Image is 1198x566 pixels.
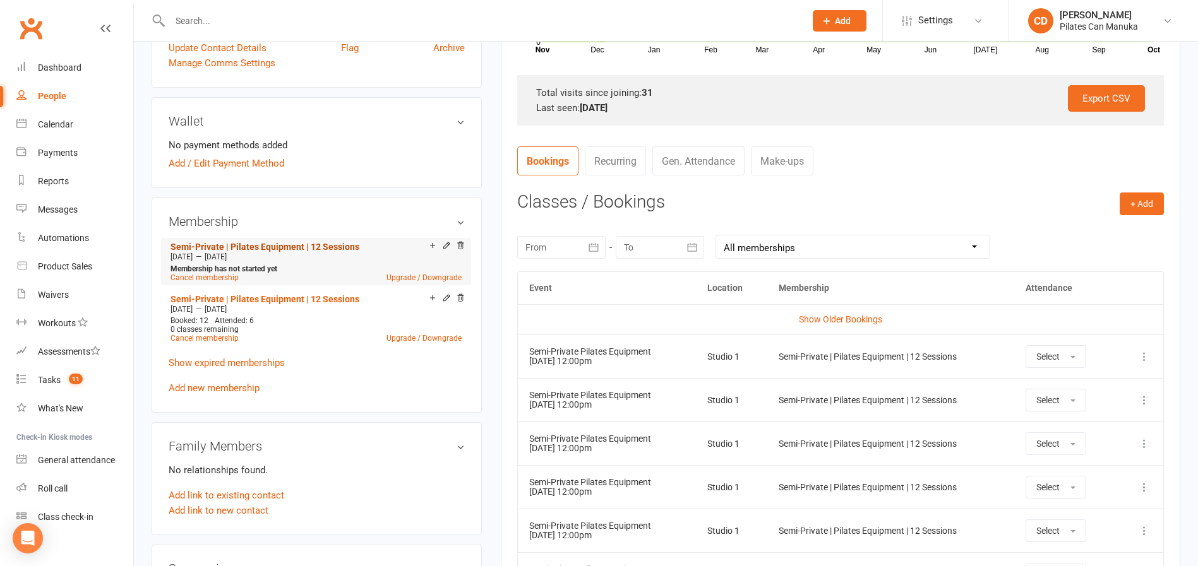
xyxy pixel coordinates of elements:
a: Show Older Bookings [799,314,882,324]
th: Membership [767,272,1014,304]
div: Messages [38,204,78,215]
a: Add link to existing contact [169,488,284,503]
span: [DATE] [205,252,227,261]
a: Product Sales [16,252,133,281]
button: + Add [1120,192,1164,215]
div: Tasks [38,375,61,385]
a: What's New [16,394,133,423]
div: Assessments [38,346,100,357]
input: Search... [166,12,796,30]
a: General attendance kiosk mode [16,446,133,475]
h3: Membership [169,215,465,228]
th: Attendance [1014,272,1117,304]
td: [DATE] 12:00pm [518,465,696,509]
a: Manage Comms Settings [169,56,275,71]
div: General attendance [38,455,115,465]
div: People [38,91,66,101]
div: Waivers [38,290,69,300]
strong: Membership has not started yet [171,264,277,273]
span: Settings [918,6,953,35]
h3: Wallet [169,114,465,128]
button: Select [1026,476,1086,498]
div: Pilates Can Manuka [1060,21,1138,32]
a: Cancel membership [171,273,239,282]
a: Waivers [16,281,133,309]
button: Select [1026,345,1086,368]
div: Open Intercom Messenger [13,523,43,553]
a: Show expired memberships [169,357,285,368]
a: Upgrade / Downgrade [386,334,462,343]
div: Dashboard [38,62,81,73]
a: Automations [16,224,133,252]
th: Location [696,272,767,304]
div: Reports [38,176,69,186]
a: Export CSV [1068,85,1145,112]
div: — [167,304,465,314]
a: Dashboard [16,54,133,82]
li: No payment methods added [169,138,465,153]
a: Clubworx [15,13,47,44]
div: Payments [38,148,78,158]
span: [DATE] [171,305,193,314]
a: People [16,82,133,110]
a: Upgrade / Downgrade [386,273,462,282]
a: Roll call [16,475,133,503]
td: [DATE] 12:00pm [518,422,696,465]
div: — [167,252,465,262]
button: Select [1026,432,1086,455]
a: Archive [433,40,465,56]
div: What's New [38,403,83,413]
div: Semi-Private | Pilates Equipment | 12 Sessions [779,526,1003,536]
a: Add / Edit Payment Method [169,156,284,171]
span: Select [1036,351,1060,362]
div: Automations [38,233,89,243]
span: Add [835,16,851,26]
div: Workouts [38,318,76,328]
h3: Family Members [169,439,465,453]
span: Select [1036,482,1060,492]
span: 11 [69,374,83,384]
div: Semi-Private | Pilates Equipment | 12 Sessions [779,483,1003,492]
div: Last seen: [536,100,1145,115]
a: Calendar [16,110,133,139]
div: Studio 1 [707,439,756,449]
div: Semi-Private Pilates Equipment [529,521,685,531]
div: Studio 1 [707,526,756,536]
a: Payments [16,139,133,167]
a: Add new membership [169,382,260,394]
div: Class check-in [38,512,93,522]
div: CD [1028,8,1053,33]
span: Select [1036,526,1060,536]
span: 0 classes remaining [171,325,239,334]
div: Studio 1 [707,352,756,362]
div: Semi-Private Pilates Equipment [529,478,685,487]
div: Total visits since joining: [536,85,1145,100]
a: Class kiosk mode [16,503,133,531]
span: Select [1036,395,1060,405]
a: Reports [16,167,133,196]
div: Calendar [38,119,73,129]
a: Messages [16,196,133,224]
h3: Classes / Bookings [517,192,1164,212]
div: Semi-Private Pilates Equipment [529,434,685,444]
button: Select [1026,389,1086,411]
td: [DATE] 12:00pm [518,509,696,552]
a: Tasks 11 [16,366,133,394]
div: Semi-Private | Pilates Equipment | 12 Sessions [779,352,1003,362]
strong: [DATE] [580,102,608,114]
span: [DATE] [205,305,227,314]
div: Semi-Private Pilates Equipment [529,347,685,357]
a: Make-ups [751,146,813,175]
a: Flag [341,40,359,56]
div: Semi-Private Pilates Equipment [529,391,685,400]
a: Cancel membership [171,334,239,343]
td: [DATE] 12:00pm [518,334,696,378]
span: Select [1036,439,1060,449]
button: Select [1026,519,1086,542]
div: Roll call [38,483,68,493]
a: Update Contact Details [169,40,267,56]
a: Gen. Attendance [652,146,745,175]
div: Semi-Private | Pilates Equipment | 12 Sessions [779,396,1003,405]
div: Studio 1 [707,396,756,405]
a: Bookings [517,146,578,175]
